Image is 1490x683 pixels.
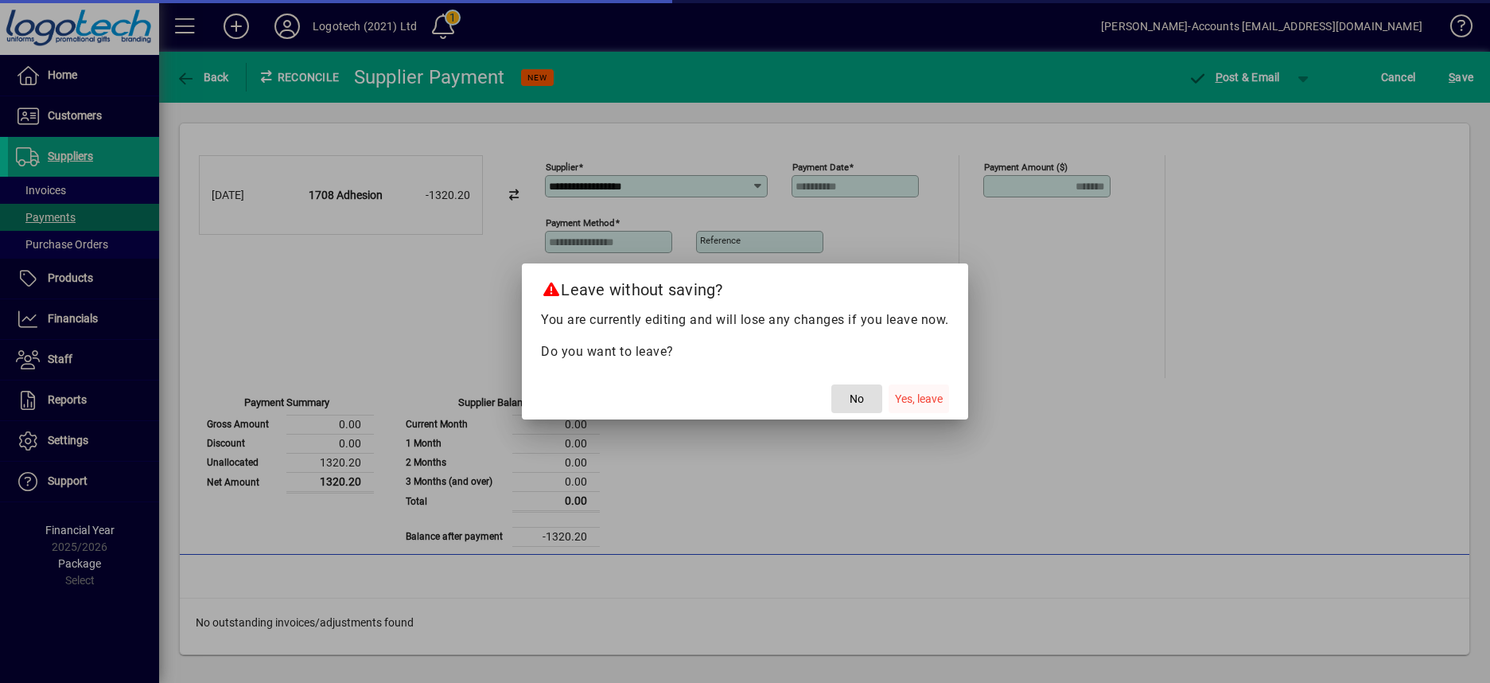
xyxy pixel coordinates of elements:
[895,391,943,408] span: Yes, leave
[889,384,949,413] button: Yes, leave
[831,384,882,413] button: No
[522,263,968,310] h2: Leave without saving?
[850,391,864,408] span: No
[541,342,949,361] p: Do you want to leave?
[541,310,949,330] p: You are currently editing and will lose any changes if you leave now.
